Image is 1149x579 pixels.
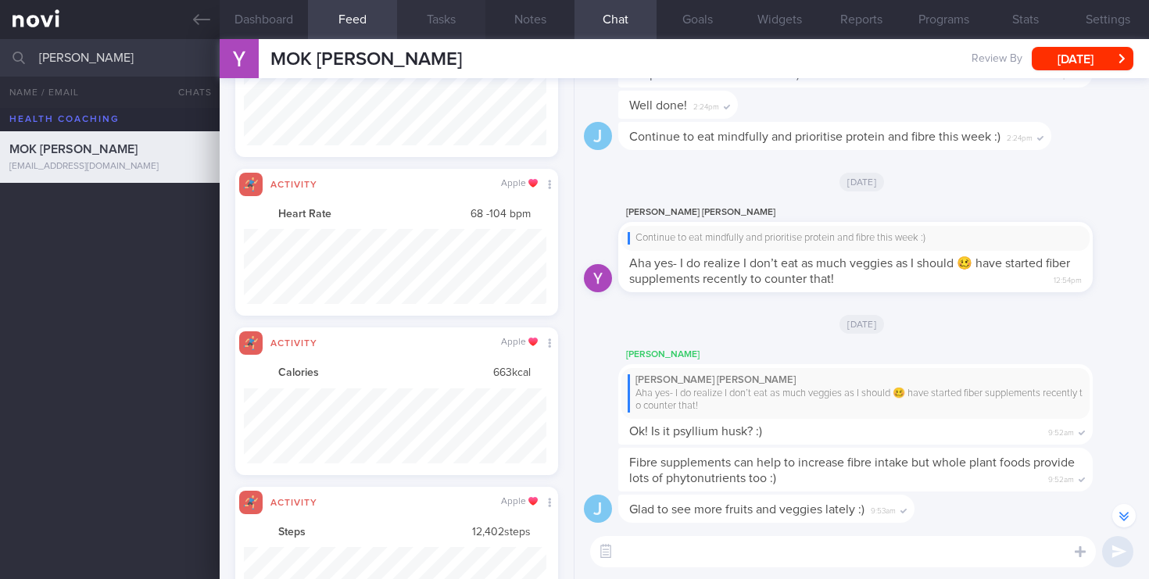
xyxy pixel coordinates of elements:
span: 9:52am [1048,424,1074,438]
strong: Steps [278,526,306,540]
span: 12:54pm [1054,271,1082,286]
span: 68 - 104 bpm [471,208,531,222]
span: Review By [972,52,1022,66]
span: MOK [PERSON_NAME] [9,143,138,155]
span: 12,402 steps [472,526,531,540]
span: Aha yes- I do realize I don’t eat as much veggies as I should 🥴 have started fiber supplements re... [629,257,1070,285]
div: Apple [501,496,538,508]
div: [EMAIL_ADDRESS][DOMAIN_NAME] [9,161,210,173]
span: 2:24pm [1007,129,1033,144]
span: 663 kcal [493,366,531,381]
span: MOK [PERSON_NAME] [270,50,462,69]
span: Glad to see more fruits and veggies lately :) [629,503,864,516]
span: 9:52am [1048,470,1074,485]
div: Continue to eat mindfully and prioritise protein and fibre this week :) [628,232,1083,245]
span: Continue to eat mindfully and prioritise protein and fibre this week :) [629,130,1000,143]
span: Ok! Is it psyllium husk? :) [629,425,762,438]
div: J [584,495,612,524]
button: [DATE] [1032,47,1133,70]
span: Well done! [629,99,687,112]
div: Activity [263,495,325,508]
div: [PERSON_NAME] [618,345,1140,364]
span: [DATE] [839,173,884,191]
span: Fibre supplements can help to increase fibre intake but whole plant foods provide lots of phytonu... [629,456,1075,484]
span: 9:53am [871,502,896,516]
div: [PERSON_NAME] [PERSON_NAME] [628,374,1083,387]
div: Apple [501,178,538,190]
div: [PERSON_NAME] [PERSON_NAME] [618,203,1140,222]
strong: Calories [278,366,319,381]
span: 2:24pm [693,98,719,113]
div: Activity [263,177,325,190]
div: Activity [263,335,325,348]
span: [DATE] [839,315,884,334]
button: Chats [157,77,220,108]
strong: Heart Rate [278,208,331,222]
div: J [584,122,612,151]
div: Apple [501,337,538,348]
div: Aha yes- I do realize I don’t eat as much veggies as I should 🥴 have started fiber supplements re... [628,388,1083,413]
